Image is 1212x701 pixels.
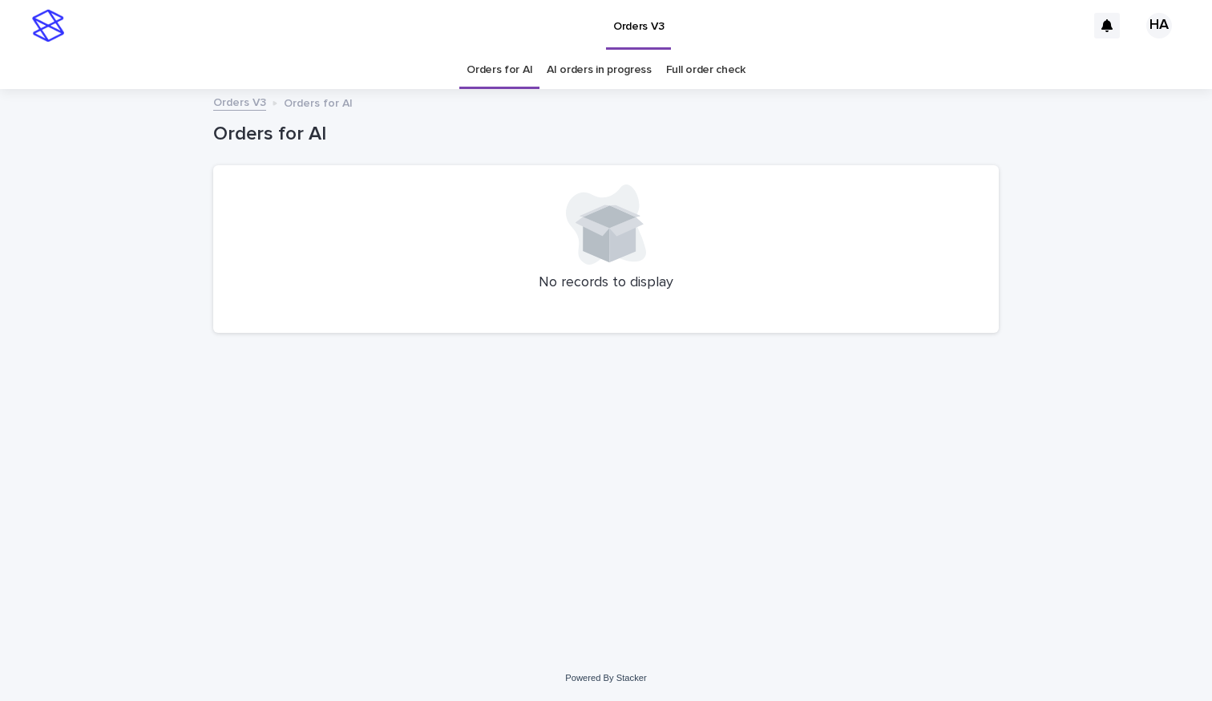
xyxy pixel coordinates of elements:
h1: Orders for AI [213,123,999,146]
a: Powered By Stacker [565,673,646,683]
img: stacker-logo-s-only.png [32,10,64,42]
div: HA [1146,13,1172,38]
a: AI orders in progress [547,51,652,89]
p: Orders for AI [284,93,353,111]
a: Orders for AI [467,51,532,89]
a: Full order check [666,51,745,89]
p: No records to display [232,274,980,292]
a: Orders V3 [213,92,266,111]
